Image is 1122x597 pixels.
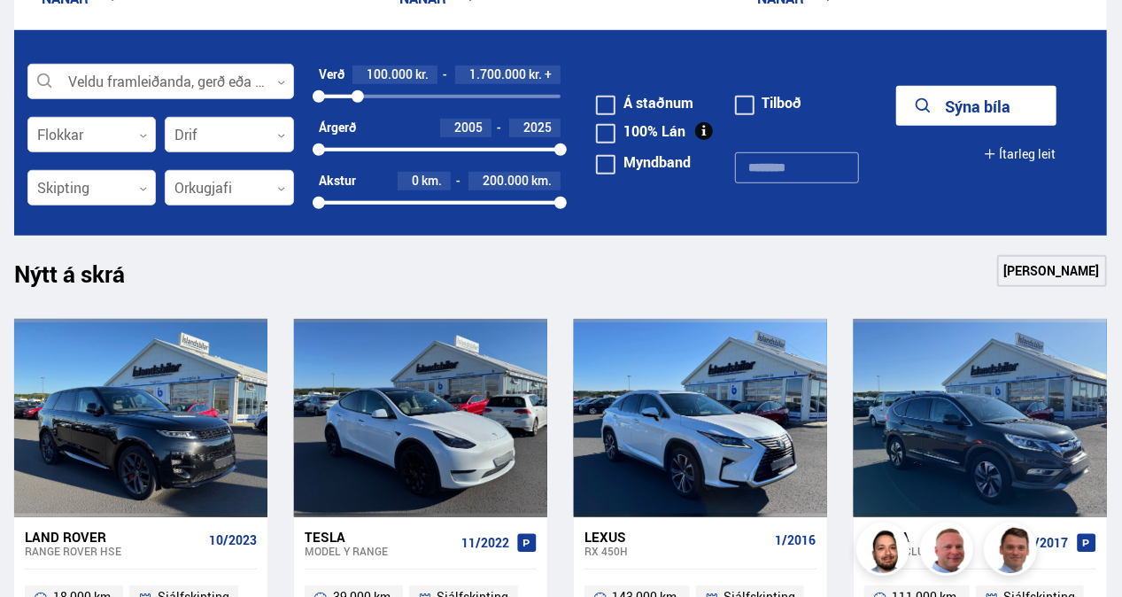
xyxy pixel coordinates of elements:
label: 100% Lán [596,124,685,138]
span: 1.700.000 [469,66,526,82]
div: Lexus [584,529,769,545]
label: Myndband [596,155,691,169]
span: 100.000 [367,66,413,82]
span: 11/2022 [461,536,509,550]
div: Árgerð [319,120,356,135]
label: Tilboð [735,96,802,110]
div: Range Rover HSE [25,545,202,557]
span: + [545,67,552,81]
span: 3/2017 [1028,536,1069,550]
span: km. [422,174,442,188]
h1: Nýtt á skrá [14,260,156,298]
span: kr. [415,67,429,81]
div: Land Rover [25,529,202,545]
img: nhp88E3Fdnt1Opn2.png [859,525,912,578]
div: Akstur [319,174,356,188]
span: kr. [529,67,542,81]
button: Ítarleg leit [984,134,1056,174]
div: Tesla [305,529,454,545]
a: [PERSON_NAME] [997,255,1107,287]
label: Á staðnum [596,96,693,110]
span: 2025 [523,119,552,136]
span: km. [531,174,552,188]
span: 1/2016 [776,533,816,547]
span: 0 [412,172,419,189]
div: Verð [319,67,344,81]
div: RX 450H [584,545,769,557]
button: Sýna bíla [896,86,1056,126]
img: FbJEzSuNWCJXmdc-.webp [987,525,1040,578]
span: 2005 [454,119,483,136]
span: 10/2023 [209,533,257,547]
img: siFngHWaQ9KaOqBr.png [923,525,976,578]
button: Opna LiveChat spjallviðmót [14,7,67,60]
div: Model Y RANGE [305,545,454,557]
span: 200.000 [483,172,529,189]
